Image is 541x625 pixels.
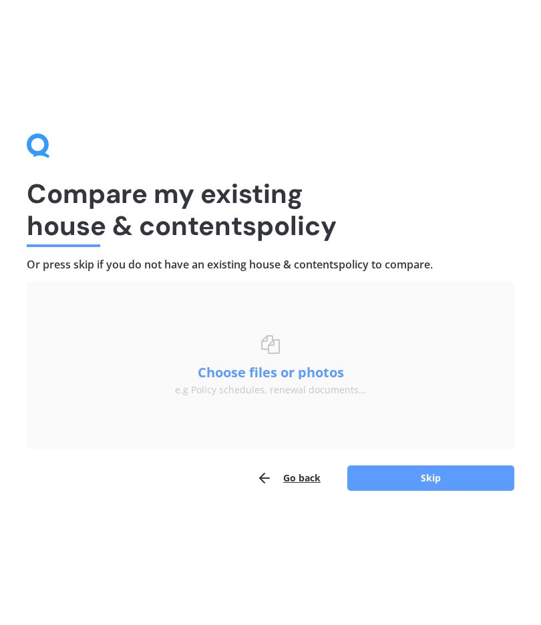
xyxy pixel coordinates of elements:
button: Go back [256,465,321,491]
h4: Or press skip if you do not have an existing house & contents policy to compare. [27,258,514,272]
h1: Compare my existing house & contents policy [27,178,514,242]
div: e.g Policy schedules, renewal documents... [175,385,367,396]
button: Skip [347,465,514,491]
button: Choose files or photos [187,366,354,379]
